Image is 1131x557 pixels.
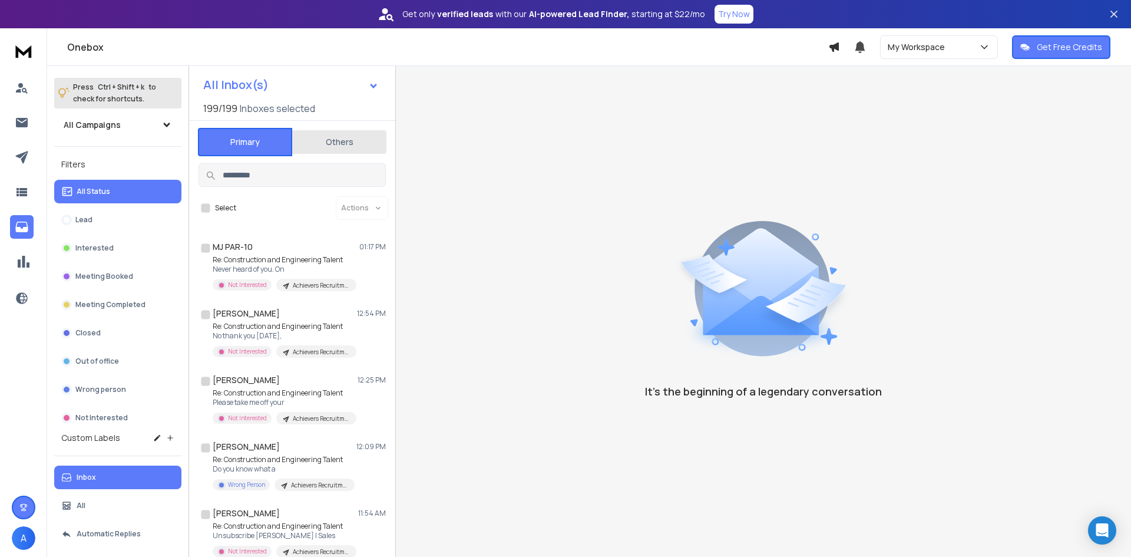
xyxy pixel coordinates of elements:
p: Wrong person [75,385,126,394]
p: 12:25 PM [358,375,386,385]
p: Not Interested [228,414,267,423]
button: Inbox [54,466,181,489]
button: All Inbox(s) [194,73,388,97]
p: Re: Construction and Engineering Talent [213,255,354,265]
p: Inbox [77,473,96,482]
p: Re: Construction and Engineering Talent [213,388,354,398]
p: Not Interested [228,347,267,356]
strong: AI-powered Lead Finder, [529,8,629,20]
button: Closed [54,321,181,345]
button: Wrong person [54,378,181,401]
p: Meeting Booked [75,272,133,281]
p: Try Now [718,8,750,20]
p: Not Interested [228,547,267,556]
span: Ctrl + Shift + k [96,80,146,94]
button: Not Interested [54,406,181,430]
button: Primary [198,128,292,156]
p: Lead [75,215,92,225]
button: Interested [54,236,181,260]
p: Get only with our starting at $22/mo [402,8,705,20]
p: It’s the beginning of a legendary conversation [645,383,882,400]
button: Meeting Completed [54,293,181,317]
p: Re: Construction and Engineering Talent [213,322,354,331]
button: All [54,494,181,518]
h1: [PERSON_NAME] [213,374,280,386]
p: Re: Construction and Engineering Talent [213,455,354,464]
p: Wrong Person [228,480,265,489]
h3: Filters [54,156,181,173]
p: Interested [75,243,114,253]
h1: MJ PAR-10 [213,241,253,253]
p: Press to check for shortcuts. [73,81,156,105]
p: Achievers Recruitment - [GEOGRAPHIC_DATA] - [GEOGRAPHIC_DATA] - [GEOGRAPHIC_DATA] - [GEOGRAPHIC_D... [293,348,349,357]
button: Others [292,129,386,155]
h1: All Campaigns [64,119,121,131]
h3: Inboxes selected [240,101,315,116]
p: Please take me off your [213,398,354,407]
span: 199 / 199 [203,101,237,116]
p: Out of office [75,357,119,366]
button: All Campaigns [54,113,181,137]
p: Get Free Credits [1037,41,1102,53]
label: Select [215,203,236,213]
p: Automatic Replies [77,529,141,539]
p: All Status [77,187,110,196]
p: Unsubscribe [PERSON_NAME] | Sales [213,531,354,540]
button: Meeting Booked [54,265,181,288]
p: Achievers Recruitment - [GEOGRAPHIC_DATA] - [GEOGRAPHIC_DATA] - [GEOGRAPHIC_DATA] - [GEOGRAPHIC_D... [291,481,348,490]
p: 01:17 PM [359,242,386,252]
img: logo [12,40,35,62]
button: Lead [54,208,181,232]
h1: [PERSON_NAME] [213,441,280,453]
p: Not Interested [228,281,267,289]
button: Out of office [54,350,181,373]
p: Achievers Recruitment - [GEOGRAPHIC_DATA] - [GEOGRAPHIC_DATA] - [GEOGRAPHIC_DATA] - [GEOGRAPHIC_D... [293,548,349,556]
h1: [PERSON_NAME] [213,308,280,319]
p: All [77,501,85,510]
strong: verified leads [437,8,493,20]
p: No thank you [DATE], [213,331,354,341]
p: Do you know what a [213,464,354,474]
button: Try Now [715,5,753,24]
p: 11:54 AM [358,509,386,518]
p: Closed [75,328,101,338]
p: Achievers Recruitment - [GEOGRAPHIC_DATA] - [GEOGRAPHIC_DATA] - [GEOGRAPHIC_DATA] - [GEOGRAPHIC_D... [293,281,349,290]
button: Automatic Replies [54,522,181,546]
p: Never heard of you. On [213,265,354,274]
h1: Onebox [67,40,828,54]
p: Achievers Recruitment - [GEOGRAPHIC_DATA] - [GEOGRAPHIC_DATA] - [GEOGRAPHIC_DATA] - [GEOGRAPHIC_D... [293,414,349,423]
p: Re: Construction and Engineering Talent [213,522,354,531]
p: My Workspace [888,41,950,53]
h1: [PERSON_NAME] [213,507,280,519]
p: 12:54 PM [357,309,386,318]
p: 12:09 PM [356,442,386,451]
button: A [12,526,35,550]
h3: Custom Labels [61,432,120,444]
button: All Status [54,180,181,203]
h1: All Inbox(s) [203,79,269,91]
p: Not Interested [75,413,128,423]
p: Meeting Completed [75,300,145,309]
div: Open Intercom Messenger [1088,516,1116,545]
button: Get Free Credits [1012,35,1110,59]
